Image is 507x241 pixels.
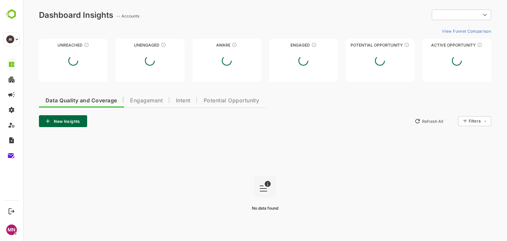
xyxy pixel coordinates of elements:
[445,115,468,127] div: Filters
[6,224,17,235] div: MN
[153,98,167,103] span: Intent
[288,42,293,48] div: These accounts are warm, further nurturing would qualify them to MQAs
[389,116,423,126] button: Refresh All
[229,206,255,211] span: No data found
[107,98,140,103] span: Engagement
[381,42,386,48] div: These accounts are MQAs and can be passed on to Inside Sales
[138,42,143,48] div: These accounts have not shown enough engagement and need nurturing
[409,9,468,21] div: ​
[16,43,84,48] div: Unreached
[7,207,16,216] button: Logout
[16,10,90,20] div: Dashboard Insights
[454,42,459,48] div: These accounts have open opportunities which might be at any of the Sales Stages
[6,35,14,43] div: AI
[22,98,94,103] span: Data Quality and Coverage
[93,14,118,18] ag: -- Accounts
[61,42,66,48] div: These accounts have not been engaged with for a defined time period
[209,42,214,48] div: These accounts have just entered the buying cycle and need further nurturing
[92,43,161,48] div: Unengaged
[322,43,391,48] div: Potential Opportunity
[399,43,468,48] div: Active Opportunity
[446,119,457,123] div: Filters
[246,43,315,48] div: Engaged
[3,8,20,20] img: BambooboxLogoMark.f1c84d78b4c51b1a7b5f700c9845e183.svg
[16,115,64,127] button: New Insights
[416,26,468,36] button: View Funnel Comparison
[169,43,238,48] div: Aware
[181,98,236,103] span: Potential Opportunity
